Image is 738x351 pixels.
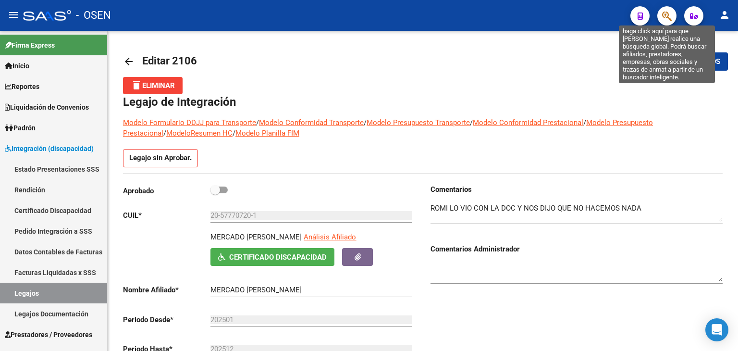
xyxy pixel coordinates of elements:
h3: Comentarios [430,184,723,195]
p: MERCADO [PERSON_NAME] [210,232,302,242]
span: Padrón [5,123,36,133]
mat-icon: delete [131,79,142,91]
a: Modelo Planilla FIM [235,129,299,138]
span: Firma Express [5,40,55,50]
p: Periodo Desde [123,314,210,325]
mat-icon: menu [8,9,19,21]
span: Liquidación de Convenios [5,102,89,113]
a: Modelo Conformidad Transporte [259,118,364,127]
span: Prestadores / Proveedores [5,329,92,340]
span: Integración (discapacidad) [5,143,94,154]
mat-icon: person [719,9,730,21]
span: Guardar cambios [653,58,720,66]
a: Modelo Conformidad Prestacional [473,118,583,127]
p: Aprobado [123,186,210,196]
p: Nombre Afiliado [123,285,210,295]
button: Eliminar [123,77,183,94]
span: - OSEN [76,5,111,26]
mat-icon: save [641,55,653,67]
span: Reportes [5,81,39,92]
div: Open Intercom Messenger [705,318,728,341]
button: Certificado Discapacidad [210,248,334,266]
span: Editar 2106 [142,55,197,67]
p: Legajo sin Aprobar. [123,149,198,167]
span: Análisis Afiliado [304,233,356,241]
span: Inicio [5,61,29,71]
mat-icon: arrow_back [123,56,135,67]
span: Eliminar [131,81,175,90]
h1: Legajo de Integración [123,94,723,110]
a: ModeloResumen HC [166,129,233,138]
h3: Comentarios Administrador [430,244,723,254]
span: Certificado Discapacidad [229,253,327,262]
button: Guardar cambios [634,52,728,70]
a: Modelo Presupuesto Transporte [367,118,470,127]
p: CUIL [123,210,210,221]
a: Modelo Formulario DDJJ para Transporte [123,118,256,127]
